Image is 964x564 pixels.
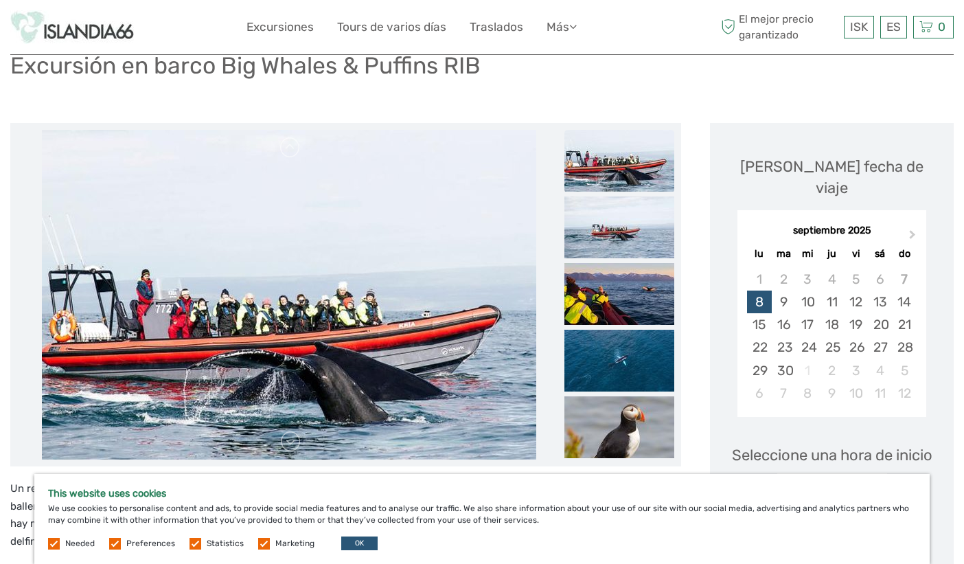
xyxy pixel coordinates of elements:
div: Choose martes, 30 de septiembre de 2025 [772,359,796,382]
div: Choose domingo, 14 de septiembre de 2025 [892,291,916,313]
span: 0 [936,20,948,34]
div: Choose viernes, 10 de octubre de 2025 [844,382,868,405]
label: Preferences [126,538,175,550]
div: Choose viernes, 19 de septiembre de 2025 [844,313,868,336]
div: Choose martes, 9 de septiembre de 2025 [772,291,796,313]
div: ma [772,245,796,263]
div: Not available jueves, 4 de septiembre de 2025 [820,268,844,291]
div: vi [844,245,868,263]
div: Choose miércoles, 17 de septiembre de 2025 [796,313,820,336]
div: Not available miércoles, 3 de septiembre de 2025 [796,268,820,291]
h5: This website uses cookies [48,488,916,499]
div: Choose sábado, 13 de septiembre de 2025 [868,291,892,313]
div: Not available martes, 2 de septiembre de 2025 [772,268,796,291]
div: Choose miércoles, 24 de septiembre de 2025 [796,336,820,359]
h1: Excursión en barco Big Whales & Puffins RIB [10,52,481,80]
div: Choose domingo, 12 de octubre de 2025 [892,382,916,405]
div: Not available miércoles, 1 de octubre de 2025 [796,359,820,382]
img: d3d0fa2f9de54a3d98b94e35d9f31aa0_slider_thumbnail.jpg [564,330,674,392]
div: Choose viernes, 3 de octubre de 2025 [844,359,868,382]
span: ISK [850,20,868,34]
div: We use cookies to personalise content and ads, to provide social media features and to analyse ou... [34,474,930,564]
div: Choose lunes, 22 de septiembre de 2025 [747,336,771,359]
div: Choose martes, 16 de septiembre de 2025 [772,313,796,336]
div: Choose domingo, 21 de septiembre de 2025 [892,313,916,336]
img: 9f06410d4dff48a290290ffd1c01fc87_slider_thumbnail.jpg [564,196,674,258]
div: Choose lunes, 6 de octubre de 2025 [747,382,771,405]
div: mi [796,245,820,263]
div: Choose sábado, 11 de octubre de 2025 [868,382,892,405]
div: septiembre 2025 [737,224,926,238]
button: OK [341,537,378,550]
span: Seleccione una hora de inicio [732,444,932,466]
div: Not available domingo, 7 de septiembre de 2025 [892,268,916,291]
div: month 2025-09 [742,268,921,405]
button: Open LiveChat chat widget [158,21,174,38]
div: Choose viernes, 26 de septiembre de 2025 [844,336,868,359]
div: Choose sábado, 4 de octubre de 2025 [868,359,892,382]
div: Choose jueves, 25 de septiembre de 2025 [820,336,844,359]
div: Choose domingo, 5 de octubre de 2025 [892,359,916,382]
a: Tours de varios días [337,17,446,37]
div: sá [868,245,892,263]
div: Choose domingo, 28 de septiembre de 2025 [892,336,916,359]
img: c638e650e1b246769fa8fcd747d59691_slider_thumbnail.jpg [564,263,674,325]
div: Choose lunes, 15 de septiembre de 2025 [747,313,771,336]
div: Not available viernes, 5 de septiembre de 2025 [844,268,868,291]
div: Not available sábado, 6 de septiembre de 2025 [868,268,892,291]
div: Choose jueves, 9 de octubre de 2025 [820,382,844,405]
div: Choose jueves, 2 de octubre de 2025 [820,359,844,382]
div: ES [880,16,907,38]
div: [PERSON_NAME] fecha de viaje [724,156,940,199]
label: Marketing [275,538,314,550]
div: Choose sábado, 27 de septiembre de 2025 [868,336,892,359]
div: Choose lunes, 8 de septiembre de 2025 [747,291,771,313]
div: lu [747,245,771,263]
button: Next Month [903,227,925,249]
div: ju [820,245,844,263]
div: Choose viernes, 12 de septiembre de 2025 [844,291,868,313]
div: Choose miércoles, 10 de septiembre de 2025 [796,291,820,313]
div: Choose martes, 7 de octubre de 2025 [772,382,796,405]
img: Islandia66 [10,10,134,44]
div: Choose jueves, 18 de septiembre de 2025 [820,313,844,336]
a: Traslados [470,17,523,37]
img: 8fe6fac49a944a7fad016e0571e10bb8_slider_thumbnail.jpg [564,130,674,192]
a: Más [547,17,577,37]
div: Choose jueves, 11 de septiembre de 2025 [820,291,844,313]
img: 8fe6fac49a944a7fad016e0571e10bb8_main_slider.jpg [42,130,536,460]
div: Choose lunes, 29 de septiembre de 2025 [747,359,771,382]
a: Excursiones [246,17,314,37]
div: Choose sábado, 20 de septiembre de 2025 [868,313,892,336]
p: We're away right now. Please check back later! [19,24,155,35]
label: Needed [65,538,95,550]
div: Choose miércoles, 8 de octubre de 2025 [796,382,820,405]
div: Not available lunes, 1 de septiembre de 2025 [747,268,771,291]
label: Statistics [207,538,244,550]
div: do [892,245,916,263]
div: Choose martes, 23 de septiembre de 2025 [772,336,796,359]
span: El mejor precio garantizado [718,12,841,42]
img: 38d09be1517c4e4e8983f9908e02d984_slider_thumbnail.jpg [564,396,674,458]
